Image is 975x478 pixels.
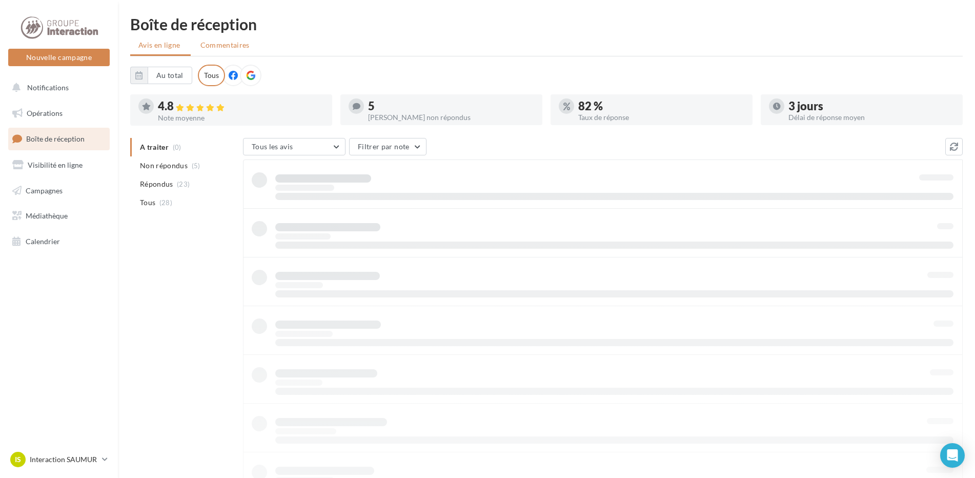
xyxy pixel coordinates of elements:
a: IS Interaction SAUMUR [8,450,110,469]
div: Tous [198,65,225,86]
span: Calendrier [26,237,60,246]
div: [PERSON_NAME] non répondus [368,114,534,121]
span: Commentaires [200,41,250,49]
a: Visibilité en ligne [6,154,112,176]
span: Visibilité en ligne [28,161,83,169]
button: Nouvelle campagne [8,49,110,66]
button: Au total [130,67,192,84]
span: (5) [192,162,200,170]
div: 4.8 [158,101,324,112]
a: Médiathèque [6,205,112,227]
button: Au total [148,67,192,84]
span: Campagnes [26,186,63,194]
div: Boîte de réception [130,16,963,32]
span: (23) [177,180,190,188]
div: Open Intercom Messenger [940,443,965,468]
div: 3 jours [788,101,954,112]
span: Notifications [27,83,69,92]
a: Campagnes [6,180,112,202]
a: Calendrier [6,231,112,252]
span: Boîte de réception [26,134,85,143]
span: Répondus [140,179,173,189]
span: (28) [159,198,172,207]
div: Note moyenne [158,114,324,122]
span: Médiathèque [26,211,68,220]
span: Non répondus [140,161,188,171]
div: Délai de réponse moyen [788,114,954,121]
div: 5 [368,101,534,112]
a: Boîte de réception [6,128,112,150]
span: Tous [140,197,155,208]
div: Taux de réponse [578,114,744,121]
div: 82 % [578,101,744,112]
p: Interaction SAUMUR [30,454,98,465]
span: IS [15,454,21,465]
button: Notifications [6,77,108,98]
span: Opérations [27,109,63,117]
a: Opérations [6,103,112,124]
